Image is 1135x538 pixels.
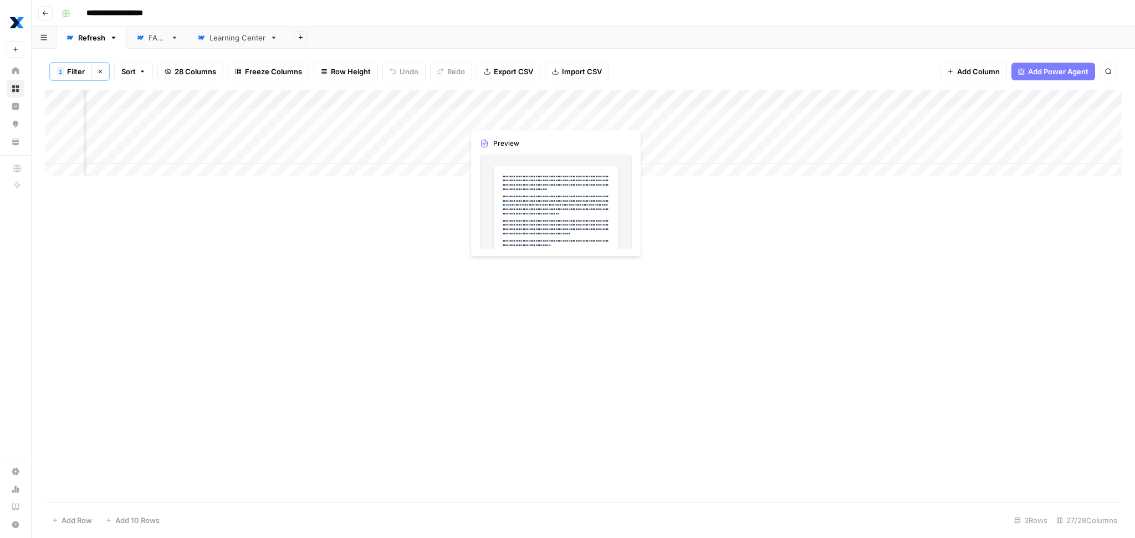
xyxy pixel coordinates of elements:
[99,511,166,529] button: Add 10 Rows
[382,63,426,80] button: Undo
[175,66,216,77] span: 28 Columns
[1028,66,1088,77] span: Add Power Agent
[228,63,309,80] button: Freeze Columns
[545,63,609,80] button: Import CSV
[957,66,1000,77] span: Add Column
[7,98,24,115] a: Insights
[188,27,287,49] a: Learning Center
[78,32,105,43] div: Refresh
[57,27,127,49] a: Refresh
[7,80,24,98] a: Browse
[1052,511,1122,529] div: 27/28 Columns
[50,63,91,80] button: 1Filter
[114,63,153,80] button: Sort
[1010,511,1052,529] div: 3 Rows
[430,63,472,80] button: Redo
[7,115,24,133] a: Opportunities
[127,27,188,49] a: FAQs
[62,515,92,526] span: Add Row
[7,516,24,534] button: Help + Support
[59,67,62,76] span: 1
[121,66,136,77] span: Sort
[45,511,99,529] button: Add Row
[1011,63,1095,80] button: Add Power Agent
[314,63,378,80] button: Row Height
[447,66,465,77] span: Redo
[7,13,27,33] img: MaintainX Logo
[331,66,371,77] span: Row Height
[157,63,223,80] button: 28 Columns
[115,515,160,526] span: Add 10 Rows
[7,62,24,80] a: Home
[7,480,24,498] a: Usage
[494,66,533,77] span: Export CSV
[477,63,540,80] button: Export CSV
[209,32,265,43] div: Learning Center
[562,66,602,77] span: Import CSV
[57,67,64,76] div: 1
[400,66,418,77] span: Undo
[940,63,1007,80] button: Add Column
[245,66,302,77] span: Freeze Columns
[7,133,24,151] a: Your Data
[7,463,24,480] a: Settings
[149,32,166,43] div: FAQs
[7,9,24,37] button: Workspace: MaintainX
[7,498,24,516] a: Learning Hub
[67,66,85,77] span: Filter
